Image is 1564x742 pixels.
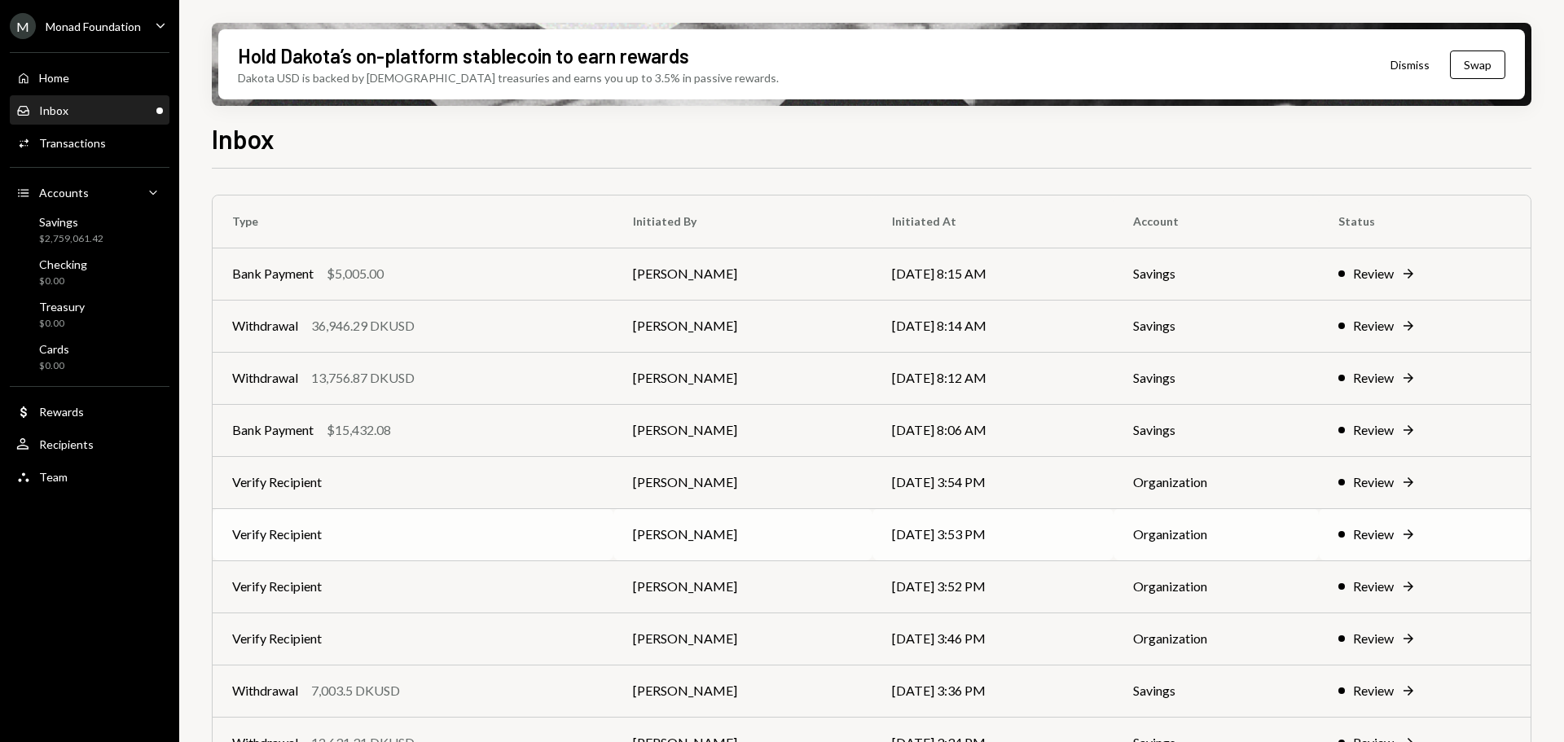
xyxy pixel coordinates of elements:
a: Transactions [10,128,169,157]
div: $0.00 [39,274,87,288]
div: Savings [39,215,103,229]
td: [DATE] 3:52 PM [872,560,1114,612]
td: Organization [1114,456,1318,508]
td: [DATE] 3:36 PM [872,665,1114,717]
div: Review [1353,681,1394,700]
td: [DATE] 8:12 AM [872,352,1114,404]
div: Withdrawal [232,368,298,388]
a: Rewards [10,397,169,426]
div: $5,005.00 [327,264,384,283]
div: $2,759,061.42 [39,232,103,246]
td: Organization [1114,560,1318,612]
div: Dakota USD is backed by [DEMOGRAPHIC_DATA] treasuries and earns you up to 3.5% in passive rewards. [238,69,779,86]
div: Review [1353,577,1394,596]
div: Treasury [39,300,85,314]
button: Swap [1450,50,1505,79]
a: Checking$0.00 [10,252,169,292]
td: [PERSON_NAME] [613,352,872,404]
div: 36,946.29 DKUSD [311,316,415,336]
td: [PERSON_NAME] [613,612,872,665]
a: Cards$0.00 [10,337,169,376]
td: [DATE] 3:53 PM [872,508,1114,560]
div: Home [39,71,69,85]
td: [PERSON_NAME] [613,248,872,300]
td: [DATE] 8:15 AM [872,248,1114,300]
div: Review [1353,472,1394,492]
td: [PERSON_NAME] [613,456,872,508]
div: M [10,13,36,39]
a: Home [10,63,169,92]
a: Accounts [10,178,169,207]
div: Bank Payment [232,264,314,283]
td: Verify Recipient [213,508,613,560]
div: $0.00 [39,317,85,331]
div: Inbox [39,103,68,117]
td: [DATE] 3:54 PM [872,456,1114,508]
a: Savings$2,759,061.42 [10,210,169,249]
div: Bank Payment [232,420,314,440]
th: Initiated By [613,195,872,248]
div: 7,003.5 DKUSD [311,681,400,700]
div: Hold Dakota’s on-platform stablecoin to earn rewards [238,42,689,69]
td: Savings [1114,352,1318,404]
div: Review [1353,264,1394,283]
div: $0.00 [39,359,69,373]
td: [PERSON_NAME] [613,560,872,612]
th: Type [213,195,613,248]
td: Organization [1114,508,1318,560]
td: Verify Recipient [213,560,613,612]
div: 13,756.87 DKUSD [311,368,415,388]
td: Savings [1114,248,1318,300]
td: Verify Recipient [213,456,613,508]
td: Savings [1114,300,1318,352]
td: Savings [1114,665,1318,717]
th: Initiated At [872,195,1114,248]
div: Review [1353,368,1394,388]
td: [PERSON_NAME] [613,300,872,352]
th: Status [1319,195,1531,248]
button: Dismiss [1370,46,1450,84]
td: Savings [1114,404,1318,456]
td: [PERSON_NAME] [613,665,872,717]
div: Review [1353,420,1394,440]
div: Monad Foundation [46,20,141,33]
div: Review [1353,629,1394,648]
div: Checking [39,257,87,271]
div: Rewards [39,405,84,419]
div: Team [39,470,68,484]
div: Recipients [39,437,94,451]
td: [PERSON_NAME] [613,404,872,456]
th: Account [1114,195,1318,248]
a: Recipients [10,429,169,459]
div: Review [1353,525,1394,544]
div: Transactions [39,136,106,150]
div: Accounts [39,186,89,200]
td: [DATE] 8:14 AM [872,300,1114,352]
div: Cards [39,342,69,356]
td: Organization [1114,612,1318,665]
a: Treasury$0.00 [10,295,169,334]
td: [DATE] 8:06 AM [872,404,1114,456]
td: [DATE] 3:46 PM [872,612,1114,665]
div: Withdrawal [232,316,298,336]
td: Verify Recipient [213,612,613,665]
div: $15,432.08 [327,420,391,440]
a: Inbox [10,95,169,125]
a: Team [10,462,169,491]
td: [PERSON_NAME] [613,508,872,560]
h1: Inbox [212,122,275,155]
div: Withdrawal [232,681,298,700]
div: Review [1353,316,1394,336]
